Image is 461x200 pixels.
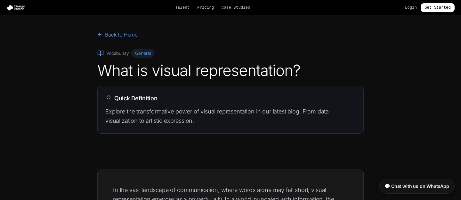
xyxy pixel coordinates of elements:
a: Back to Home [97,31,138,38]
a: Case Studies [222,5,250,10]
a: Pricing [197,5,214,10]
h2: Quick Definition [105,94,356,103]
img: Design Match [6,4,28,11]
h1: What is visual representation? [97,63,364,78]
a: 💬 Chat with us on WhatsApp [379,179,455,194]
a: Get Started [421,3,455,12]
a: Talent [175,5,190,10]
a: Login [405,5,417,10]
span: Vocabulary [106,50,129,56]
p: Explore the transformative power of visual representation in our latest blog. From data visualiza... [105,107,356,126]
span: General [131,49,155,58]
